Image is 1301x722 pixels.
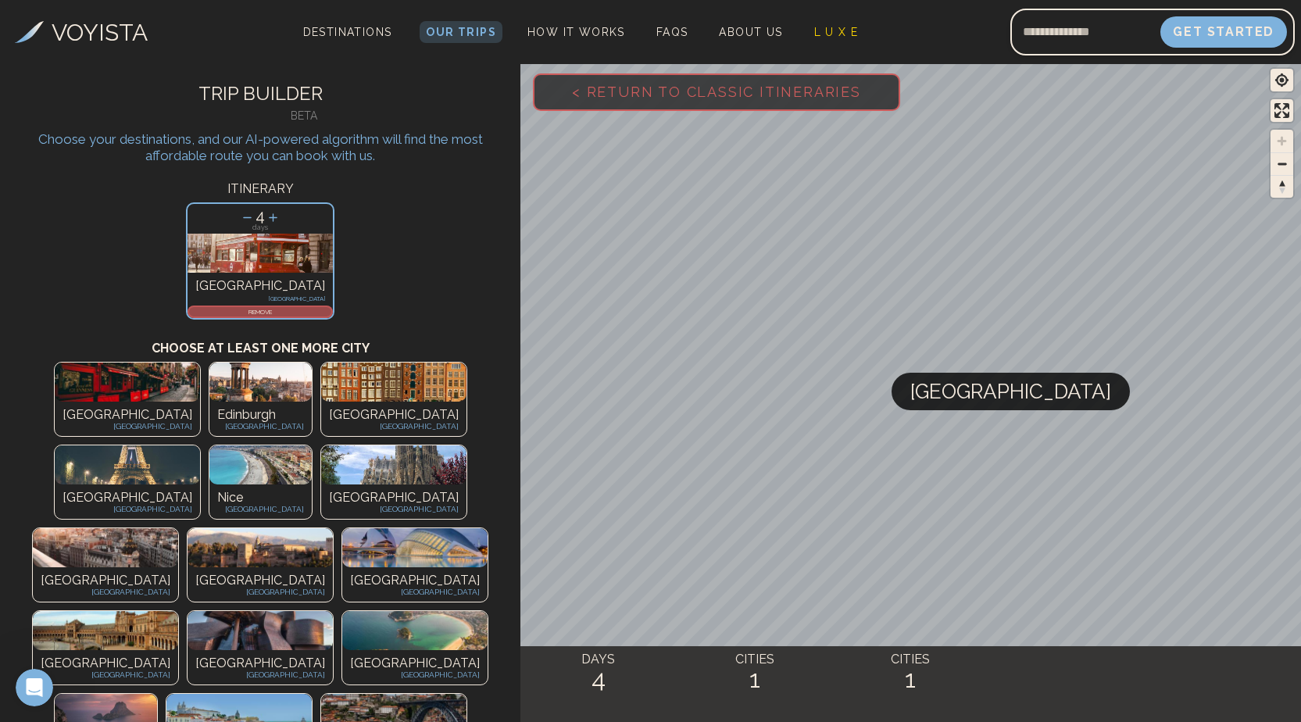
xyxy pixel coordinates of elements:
[15,21,44,43] img: Voyista Logo
[297,20,399,66] span: Destinations
[520,650,677,669] h4: DAYS
[520,665,677,693] h2: 4
[420,21,502,43] a: Our Trips
[33,611,178,650] img: Photo of undefined
[188,224,333,231] p: days
[342,611,488,650] img: Photo of undefined
[521,21,631,43] a: How It Works
[329,488,459,507] p: [GEOGRAPHIC_DATA]
[189,307,331,316] p: REMOVE
[41,571,170,590] p: [GEOGRAPHIC_DATA]
[63,503,192,515] p: [GEOGRAPHIC_DATA]
[650,21,695,43] a: FAQs
[63,488,192,507] p: [GEOGRAPHIC_DATA]
[1271,69,1293,91] button: Find my location
[256,206,265,225] span: 4
[195,669,325,681] p: [GEOGRAPHIC_DATA]
[12,131,509,164] p: Choose your destinations, and our AI-powered algorithm will find the most affordable route you ca...
[12,323,509,358] h3: Choose at least one more city
[209,445,312,484] img: Photo of undefined
[719,26,782,38] span: About Us
[321,363,466,402] img: Photo of undefined
[15,15,148,50] a: VOYISTA
[350,571,480,590] p: [GEOGRAPHIC_DATA]
[350,654,480,673] p: [GEOGRAPHIC_DATA]
[1271,152,1293,175] button: Zoom out
[195,295,325,302] p: [GEOGRAPHIC_DATA]
[55,363,200,402] img: Photo of undefined
[520,61,1301,722] canvas: Map
[55,445,200,484] img: Photo of undefined
[1271,176,1293,198] span: Reset bearing to north
[1271,130,1293,152] button: Zoom in
[41,669,170,681] p: [GEOGRAPHIC_DATA]
[350,586,480,598] p: [GEOGRAPHIC_DATA]
[329,406,459,424] p: [GEOGRAPHIC_DATA]
[808,21,865,43] a: L U X E
[713,21,788,43] a: About Us
[217,406,304,424] p: Edinburgh
[426,26,496,38] span: Our Trips
[1271,153,1293,175] span: Zoom out
[547,59,886,125] span: < Return to Classic Itineraries
[533,73,900,111] button: < Return to Classic Itineraries
[33,528,178,567] img: Photo of undefined
[677,665,833,693] h2: 1
[1010,13,1160,51] input: Email address
[195,571,325,590] p: [GEOGRAPHIC_DATA]
[677,650,833,669] h4: CITIES
[63,406,192,424] p: [GEOGRAPHIC_DATA]
[217,420,304,432] p: [GEOGRAPHIC_DATA]
[329,503,459,515] p: [GEOGRAPHIC_DATA]
[833,650,989,669] h4: CITIES
[99,108,509,123] h4: BETA
[217,503,304,515] p: [GEOGRAPHIC_DATA]
[41,586,170,598] p: [GEOGRAPHIC_DATA]
[195,277,325,295] p: [GEOGRAPHIC_DATA]
[1271,99,1293,122] button: Enter fullscreen
[342,528,488,567] img: Photo of undefined
[195,654,325,673] p: [GEOGRAPHIC_DATA]
[527,26,625,38] span: How It Works
[195,586,325,598] p: [GEOGRAPHIC_DATA]
[16,669,53,706] iframe: Intercom live chat
[910,373,1111,410] span: [GEOGRAPHIC_DATA]
[217,488,304,507] p: Nice
[814,26,859,38] span: L U X E
[41,654,170,673] p: [GEOGRAPHIC_DATA]
[321,445,466,484] img: Photo of undefined
[350,669,480,681] p: [GEOGRAPHIC_DATA]
[12,80,509,108] h2: TRIP BUILDER
[63,420,192,432] p: [GEOGRAPHIC_DATA]
[188,234,333,273] img: Photo of london
[209,363,312,402] img: Photo of undefined
[329,420,459,432] p: [GEOGRAPHIC_DATA]
[1160,16,1287,48] button: Get Started
[833,665,989,693] h2: 1
[188,528,333,567] img: Photo of undefined
[656,26,688,38] span: FAQs
[52,15,148,50] h3: VOYISTA
[12,180,509,198] h3: ITINERARY
[1271,175,1293,198] button: Reset bearing to north
[188,611,333,650] img: Photo of undefined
